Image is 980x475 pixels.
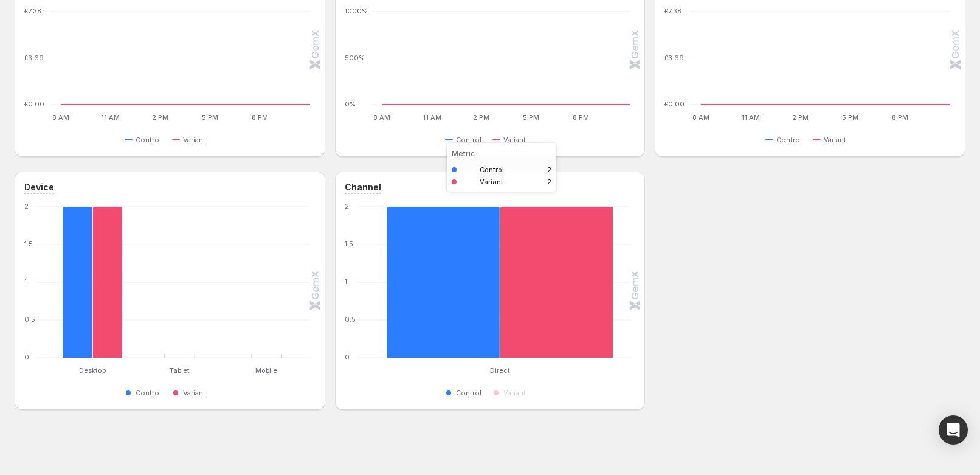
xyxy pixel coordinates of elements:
[422,113,441,122] text: 11 AM
[492,386,531,400] button: Variant
[664,7,682,15] text: £7.38
[813,133,851,147] button: Variant
[237,328,267,358] rect: Control 0
[843,113,859,122] text: 5 PM
[345,202,349,210] text: 2
[387,207,500,358] rect: Control 2
[373,113,390,122] text: 8 AM
[776,135,802,145] span: Control
[892,113,909,122] text: 8 PM
[24,202,29,210] text: 2
[255,366,277,375] text: Mobile
[150,328,179,358] rect: Control 0
[503,388,526,398] span: Variant
[24,181,54,193] h3: Device
[345,353,350,361] text: 0
[473,113,489,122] text: 2 PM
[172,386,210,400] button: Variant
[742,113,761,122] text: 11 AM
[456,388,481,398] span: Control
[345,100,356,108] text: 0%
[79,366,106,375] text: Desktop
[489,366,509,375] text: Direct
[692,113,709,122] text: 8 AM
[345,7,368,15] text: 1000%
[24,353,29,361] text: 0
[24,7,41,15] text: £7.38
[252,113,268,122] text: 8 PM
[345,181,381,193] h3: Channel
[939,415,968,445] div: Open Intercom Messenger
[500,207,613,358] rect: Variant 2
[523,113,539,122] text: 5 PM
[824,135,846,145] span: Variant
[793,113,809,122] text: 2 PM
[101,113,120,122] text: 11 AM
[24,100,44,108] text: £0.00
[125,386,166,400] button: Control
[136,135,161,145] span: Control
[92,207,122,358] rect: Variant 2
[183,388,205,398] span: Variant
[152,113,168,122] text: 2 PM
[136,207,223,358] g: Tablet: Control 0,Variant 0
[183,135,205,145] span: Variant
[345,315,356,324] text: 0.5
[170,366,190,375] text: Tablet
[24,315,35,324] text: 0.5
[492,133,531,147] button: Variant
[136,388,161,398] span: Control
[202,113,218,122] text: 5 PM
[345,54,365,62] text: 500%
[765,133,807,147] button: Control
[49,207,136,358] g: Desktop: Control 2,Variant 2
[63,207,92,358] rect: Control 2
[445,386,486,400] button: Control
[664,54,684,62] text: £3.69
[24,240,33,248] text: 1.5
[24,54,44,62] text: £3.69
[24,277,27,286] text: 1
[664,100,685,108] text: £0.00
[345,240,353,248] text: 1.5
[266,328,296,358] rect: Variant 0
[223,207,310,358] g: Mobile: Control 0,Variant 0
[125,133,166,147] button: Control
[445,133,486,147] button: Control
[456,135,481,145] span: Control
[345,277,347,286] text: 1
[503,135,526,145] span: Variant
[572,113,588,122] text: 8 PM
[172,133,210,147] button: Variant
[369,207,630,358] g: Direct: Control 2,Variant 2
[179,328,209,358] rect: Variant 0
[52,113,69,122] text: 8 AM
